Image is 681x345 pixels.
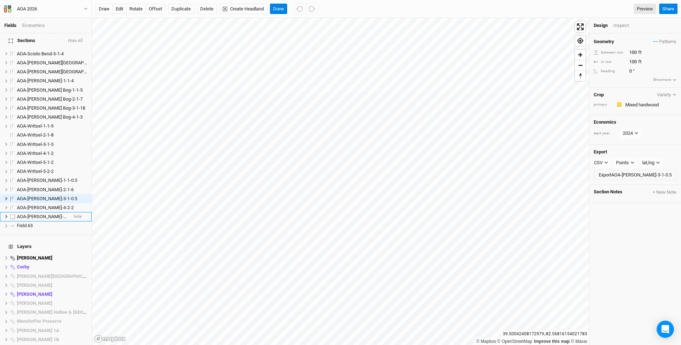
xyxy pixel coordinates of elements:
[501,330,589,338] div: 39.50042408172979 , -82.56816154021783
[17,223,87,229] div: Field 63
[575,60,585,70] button: Zoom out
[17,142,87,147] div: AOA-Writsel-3-1-5
[594,92,604,98] h4: Crop
[17,160,54,165] span: AOA-Writsel-5-1-2
[17,264,87,270] div: Corby
[657,321,674,338] div: Open Intercom Messenger
[4,239,87,254] h4: Layers
[305,4,318,14] button: Redo (^Z)
[17,142,54,147] span: AOA-Writsel-3-1-5
[497,339,532,344] a: OpenStreetMap
[534,339,570,344] a: Improve this map
[17,5,37,13] div: AOA 2026
[17,78,87,84] div: AOA-Stevens-1-1-4
[17,87,87,93] div: AOA-Utzinger Bog-1-1-5
[17,273,98,279] span: [PERSON_NAME][GEOGRAPHIC_DATA]
[17,151,87,156] div: AOA-Writsel-4-1-2
[17,300,87,306] div: Genevieve Jones
[639,157,663,168] button: lat,lng
[270,4,287,14] button: Done
[220,4,267,14] button: Create Headland
[659,4,677,14] button: Share
[642,159,654,166] div: lat,lng
[594,159,603,166] div: CSV
[4,23,17,28] a: Fields
[17,282,87,288] div: Darby Oaks
[634,4,656,14] a: Preview
[17,196,87,202] div: AOA-Wylie Ridge-3-1-0.5
[17,337,87,342] div: Poston 1B
[17,132,54,138] span: AOA-Writsel-2-1-8
[17,69,87,75] div: AOA-Scott Creek Falls-2-1-19
[575,36,585,46] button: Find my location
[17,178,87,183] div: AOA-Wylie Ridge-1-1-0.5
[17,123,54,129] span: AOA-Writsel-1-1-9
[17,328,59,333] span: [PERSON_NAME] 1A
[4,5,88,13] button: AOA 2026
[17,318,61,324] span: Menchoffer Preserve
[594,189,622,195] span: Section Notes
[594,119,677,125] h4: Economics
[9,38,35,43] span: Sections
[594,22,608,29] div: Design
[17,132,87,138] div: AOA-Writsel-2-1-8
[17,87,83,93] span: AOA-[PERSON_NAME] Bog-1-1-5
[594,39,614,45] h4: Geometry
[22,22,45,29] div: Economics
[476,339,496,344] a: Mapbox
[616,159,629,166] div: Points
[17,78,74,83] span: AOA-[PERSON_NAME]-1-1-4
[594,69,625,74] div: heading
[17,273,87,279] div: Darby Lakes Preserve
[17,196,77,201] span: AOA-[PERSON_NAME]-3-1-0.5
[575,50,585,60] button: Zoom in
[17,318,87,324] div: Menchoffer Preserve
[17,214,74,219] span: AOA-[PERSON_NAME]-5-1-4
[594,149,677,155] h4: Export
[17,337,59,342] span: [PERSON_NAME] 1B
[594,59,625,65] div: in row
[653,38,677,46] button: Patterns
[17,160,87,165] div: AOA-Writsel-5-1-2
[17,114,87,120] div: AOA-Utzinger Bog-4-1-3
[17,291,52,297] span: [PERSON_NAME]
[17,309,87,315] div: Hintz Hollow & Stone Canyon
[17,309,119,315] span: [PERSON_NAME] Hollow & [GEOGRAPHIC_DATA]
[17,105,85,111] span: AOA-[PERSON_NAME] Bog-3-1-18
[17,105,87,111] div: AOA-Utzinger Bog-3-1-18
[17,69,120,74] span: AOA-[PERSON_NAME][GEOGRAPHIC_DATA]-2-1-19
[17,60,87,66] div: AOA-Scott Creek Falls-1-1-24
[17,223,33,228] span: Field 63
[146,4,165,14] button: offset
[17,214,68,220] div: AOA-Wylie Ridge-5-1-4
[17,255,52,261] span: [PERSON_NAME]
[17,205,87,211] div: AOA-Wylie Ridge-4-2-2
[17,169,87,174] div: AOA-Writsel-5-2-2
[613,22,639,29] div: Inspect
[653,38,676,45] span: Patterns
[17,205,74,210] span: AOA-[PERSON_NAME]-4-2-2
[17,300,52,306] span: [PERSON_NAME]
[17,282,52,288] span: [PERSON_NAME]
[92,18,589,345] canvas: Map
[613,157,638,168] button: Points
[112,4,126,14] button: edit
[594,170,677,180] button: ExportAOA-[PERSON_NAME]-3-1-0.5
[68,38,83,43] button: Hide All
[623,100,677,109] input: Mixed hardwood
[17,328,87,333] div: Poston 1A
[17,96,87,102] div: AOA-Utzinger Bog-2-1-7
[575,22,585,32] button: Enter fullscreen
[17,187,87,193] div: AOA-Wylie Ridge-2-1-6
[594,50,625,55] div: between row
[620,128,641,139] button: 2024
[17,291,87,297] div: Elick
[594,102,612,107] div: primary
[17,51,64,56] span: AOA-Scioto Bend-3-1-4
[17,151,54,156] span: AOA-Writsel-4-1-2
